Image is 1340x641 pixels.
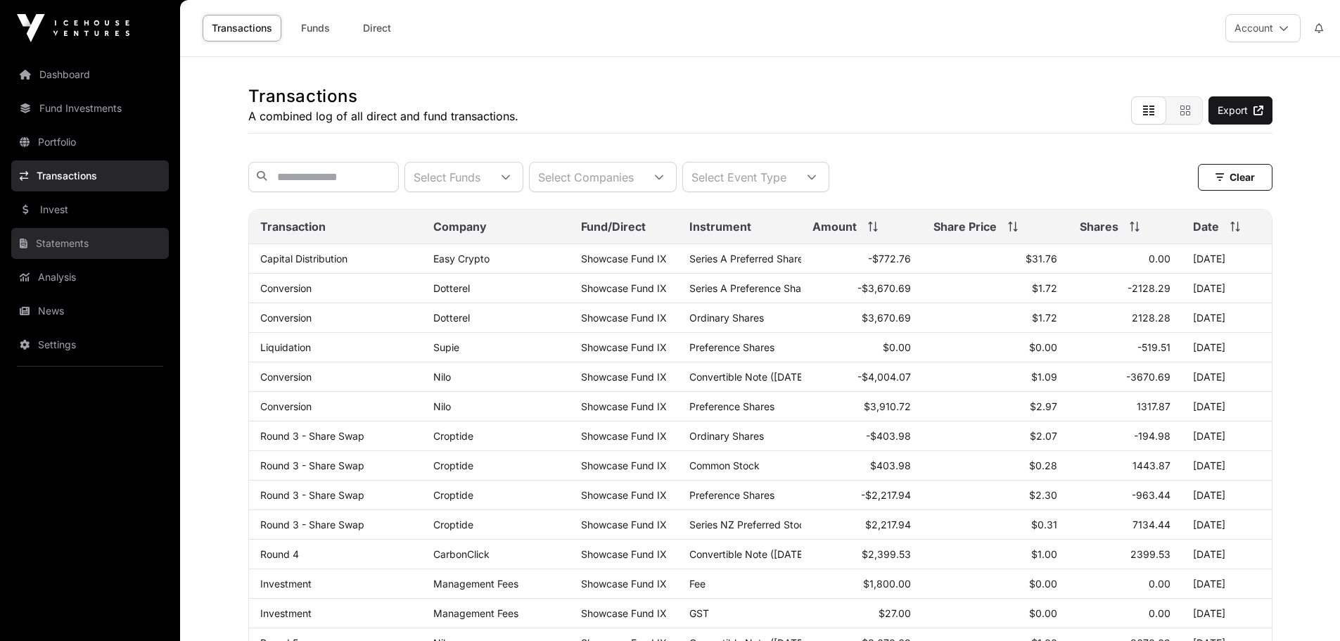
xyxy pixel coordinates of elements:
[689,459,760,471] span: Common Stock
[260,519,364,531] a: Round 3 - Share Swap
[1182,274,1272,303] td: [DATE]
[689,400,774,412] span: Preference Shares
[1182,244,1272,274] td: [DATE]
[1182,421,1272,451] td: [DATE]
[581,578,667,590] a: Showcase Fund IX
[1132,459,1170,471] span: 1443.87
[1182,362,1272,392] td: [DATE]
[1029,341,1057,353] span: $0.00
[11,59,169,90] a: Dashboard
[1182,599,1272,628] td: [DATE]
[433,459,473,471] a: Croptide
[801,362,921,392] td: -$4,004.07
[689,607,709,619] span: GST
[11,160,169,191] a: Transactions
[433,578,559,590] p: Management Fees
[1137,341,1170,353] span: -519.51
[1030,430,1057,442] span: $2.07
[801,540,921,569] td: $2,399.53
[11,127,169,158] a: Portfolio
[1029,459,1057,471] span: $0.28
[433,282,470,294] a: Dotterel
[801,510,921,540] td: $2,217.94
[11,296,169,326] a: News
[1032,282,1057,294] span: $1.72
[581,218,646,235] span: Fund/Direct
[433,253,490,265] a: Easy Crypto
[260,459,364,471] a: Round 3 - Share Swap
[689,253,803,265] span: Series A Preferred Share
[1182,540,1272,569] td: [DATE]
[933,218,997,235] span: Share Price
[581,519,667,531] a: Showcase Fund IX
[1031,548,1057,560] span: $1.00
[689,519,810,531] span: Series NZ Preferred Stock
[1032,312,1057,324] span: $1.72
[1193,218,1219,235] span: Date
[405,163,489,191] div: Select Funds
[581,282,667,294] a: Showcase Fund IX
[260,312,312,324] a: Conversion
[801,274,921,303] td: -$3,670.69
[260,341,311,353] a: Liquidation
[260,430,364,442] a: Round 3 - Share Swap
[11,194,169,225] a: Invest
[433,400,451,412] a: Nilo
[433,519,473,531] a: Croptide
[1270,573,1340,641] div: Chat Widget
[433,430,473,442] a: Croptide
[1029,607,1057,619] span: $0.00
[1030,400,1057,412] span: $2.97
[1208,96,1272,125] a: Export
[260,282,312,294] a: Conversion
[801,569,921,599] td: $1,800.00
[260,548,299,560] a: Round 4
[1182,451,1272,481] td: [DATE]
[433,607,559,619] p: Management Fees
[11,329,169,360] a: Settings
[1132,312,1170,324] span: 2128.28
[1137,400,1170,412] span: 1317.87
[1225,14,1301,42] button: Account
[581,341,667,353] a: Showcase Fund IX
[260,607,312,619] a: Investment
[1182,569,1272,599] td: [DATE]
[349,15,405,42] a: Direct
[1026,253,1057,265] span: $31.76
[1182,510,1272,540] td: [DATE]
[203,15,281,42] a: Transactions
[1080,218,1118,235] span: Shares
[260,578,312,590] a: Investment
[1132,489,1170,501] span: -963.44
[801,481,921,510] td: -$2,217.94
[689,548,810,560] span: Convertible Note ([DATE])
[11,262,169,293] a: Analysis
[801,392,921,421] td: $3,910.72
[683,163,795,191] div: Select Event Type
[260,400,312,412] a: Conversion
[1134,430,1170,442] span: -194.98
[260,489,364,501] a: Round 3 - Share Swap
[581,400,667,412] a: Showcase Fund IX
[1126,371,1170,383] span: -3670.69
[17,14,129,42] img: Icehouse Ventures Logo
[433,548,490,560] a: CarbonClick
[11,93,169,124] a: Fund Investments
[581,489,667,501] a: Showcase Fund IX
[433,312,470,324] a: Dotterel
[689,578,706,590] span: Fee
[1149,607,1170,619] span: 0.00
[581,253,667,265] a: Showcase Fund IX
[689,489,774,501] span: Preference Shares
[248,108,518,125] p: A combined log of all direct and fund transactions.
[581,459,667,471] a: Showcase Fund IX
[1182,481,1272,510] td: [DATE]
[801,599,921,628] td: $27.00
[260,253,347,265] a: Capital Distribution
[260,218,326,235] span: Transaction
[801,303,921,333] td: $3,670.69
[581,430,667,442] a: Showcase Fund IX
[581,371,667,383] a: Showcase Fund IX
[689,430,764,442] span: Ordinary Shares
[287,15,343,42] a: Funds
